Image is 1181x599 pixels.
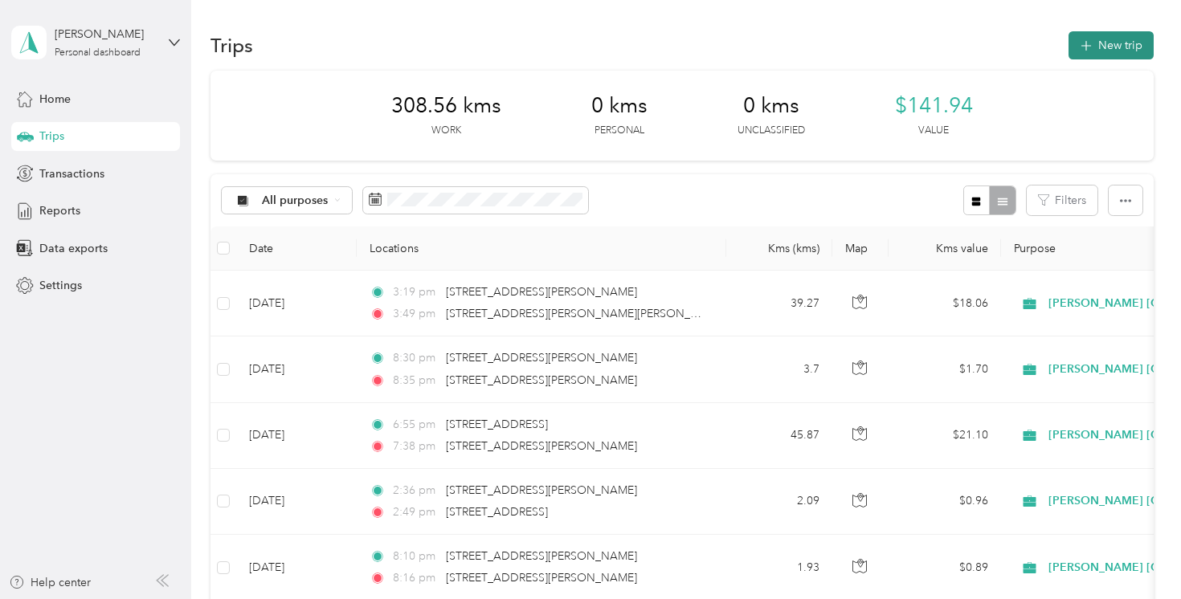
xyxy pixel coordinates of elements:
span: $141.94 [895,93,973,119]
span: 6:55 pm [393,416,439,434]
td: $1.70 [889,336,1001,402]
span: 0 kms [591,93,648,119]
span: 8:30 pm [393,349,439,367]
th: Kms (kms) [726,226,832,271]
span: 2:36 pm [393,482,439,499]
span: [STREET_ADDRESS][PERSON_NAME] [446,285,637,299]
span: [STREET_ADDRESS][PERSON_NAME] [446,483,637,497]
span: Home [39,91,71,108]
span: [STREET_ADDRESS][PERSON_NAME] [446,549,637,563]
span: 8:35 pm [393,372,439,389]
th: Date [236,226,357,271]
span: 0 kms [743,93,799,119]
span: Trips [39,128,64,145]
span: [STREET_ADDRESS][PERSON_NAME][PERSON_NAME] [446,307,726,320]
td: $18.06 [889,271,1001,336]
button: Help center [9,574,91,591]
span: 308.56 kms [391,93,501,119]
div: Personal dashboard [55,48,141,58]
td: [DATE] [236,336,357,402]
span: [STREET_ADDRESS] [446,505,548,519]
p: Personal [595,124,644,138]
span: Reports [39,202,80,219]
th: Map [832,226,889,271]
h1: Trips [210,37,253,54]
span: 8:16 pm [393,569,439,587]
p: Work [431,124,461,138]
span: All purposes [262,195,329,206]
span: [STREET_ADDRESS] [446,418,548,431]
div: [PERSON_NAME] [55,26,155,43]
span: [STREET_ADDRESS][PERSON_NAME] [446,373,637,387]
td: [DATE] [236,271,357,336]
th: Locations [357,226,726,271]
span: Settings [39,277,82,294]
span: Transactions [39,165,104,182]
span: 2:49 pm [393,503,439,521]
td: 39.27 [726,271,832,336]
td: $21.10 [889,403,1001,469]
button: Filters [1027,185,1097,215]
td: $0.96 [889,469,1001,535]
td: 2.09 [726,469,832,535]
span: [STREET_ADDRESS][PERSON_NAME] [446,351,637,365]
th: Kms value [889,226,1001,271]
span: 8:10 pm [393,548,439,565]
td: 3.7 [726,336,832,402]
td: 45.87 [726,403,832,469]
span: Data exports [39,240,108,257]
p: Unclassified [738,124,805,138]
span: 7:38 pm [393,438,439,455]
span: [STREET_ADDRESS][PERSON_NAME] [446,571,637,585]
td: [DATE] [236,403,357,469]
p: Value [918,124,949,138]
span: [STREET_ADDRESS][PERSON_NAME] [446,439,637,453]
iframe: Everlance-gr Chat Button Frame [1091,509,1181,599]
td: [DATE] [236,469,357,535]
span: 3:49 pm [393,305,439,323]
span: 3:19 pm [393,283,439,301]
button: New trip [1069,31,1154,59]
